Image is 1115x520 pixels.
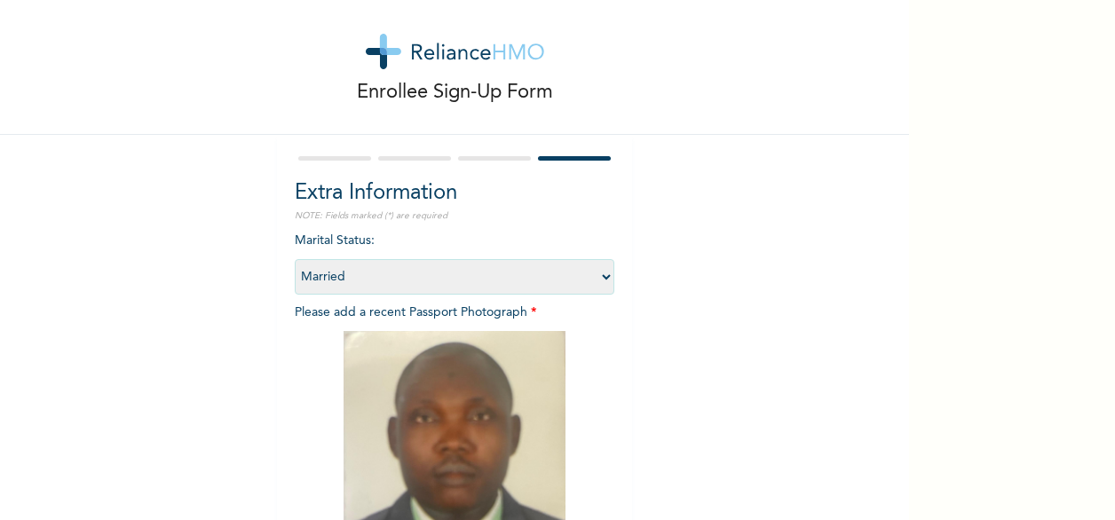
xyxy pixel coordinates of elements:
h2: Extra Information [295,177,614,209]
span: Marital Status : [295,234,614,283]
p: NOTE: Fields marked (*) are required [295,209,614,223]
img: logo [366,34,544,69]
p: Enrollee Sign-Up Form [357,78,553,107]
